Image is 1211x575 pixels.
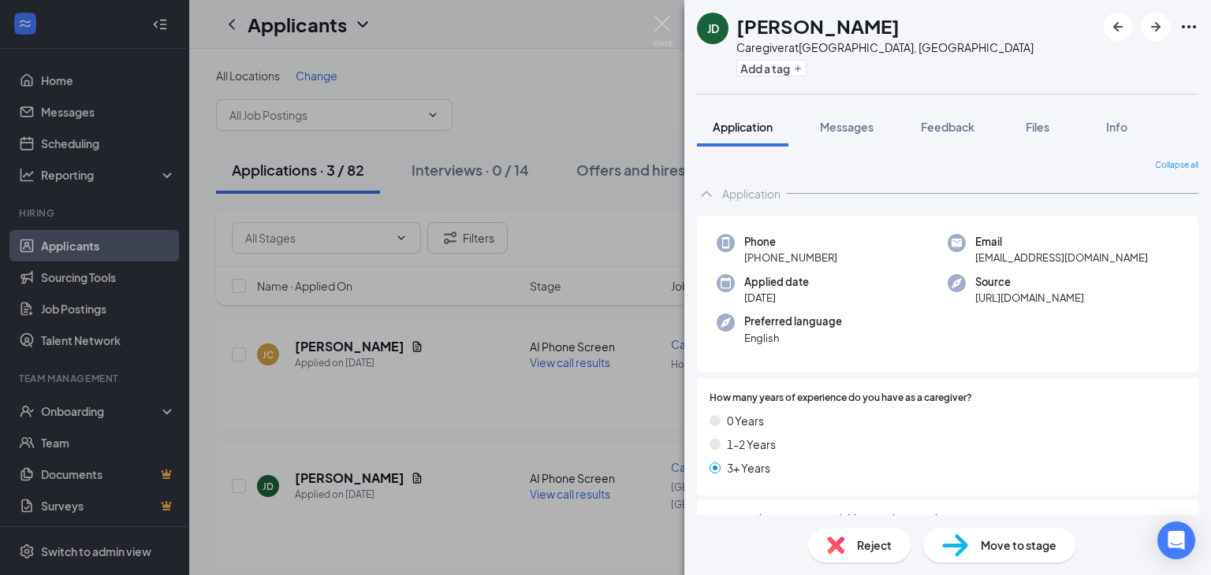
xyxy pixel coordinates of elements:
svg: ArrowLeftNew [1109,17,1127,36]
span: [EMAIL_ADDRESS][DOMAIN_NAME] [975,250,1148,265]
span: 0 Years [727,412,764,429]
span: Collapse all [1155,159,1198,172]
span: Info [1106,120,1127,134]
div: Open Intercom Messenger [1157,521,1195,559]
svg: Plus [793,64,803,73]
span: How many hours are you available to work per week? [710,512,946,527]
span: Applied date [744,274,809,290]
h1: [PERSON_NAME] [736,13,900,39]
span: Source [975,274,1084,290]
span: How many years of experience do you have as a caregiver? [710,391,972,406]
span: 1-2 Years [727,436,776,453]
span: English [744,330,842,346]
button: ArrowRight [1142,13,1170,41]
span: 3+ Years [727,459,770,477]
svg: ArrowRight [1146,17,1165,36]
span: [PHONE_NUMBER] [744,250,837,265]
span: [DATE] [744,290,809,306]
span: Feedback [921,120,974,134]
button: ArrowLeftNew [1104,13,1132,41]
svg: Ellipses [1179,17,1198,36]
span: Email [975,234,1148,250]
span: Preferred language [744,313,842,329]
span: Messages [820,120,874,134]
button: PlusAdd a tag [736,60,807,76]
svg: ChevronUp [697,184,716,203]
span: [URL][DOMAIN_NAME] [975,290,1084,306]
span: Phone [744,234,837,250]
div: Application [722,186,781,202]
span: Move to stage [981,536,1056,554]
div: JD [707,20,719,36]
span: Application [713,120,773,134]
span: Files [1026,120,1049,134]
span: Reject [857,536,892,554]
div: Caregiver at [GEOGRAPHIC_DATA], [GEOGRAPHIC_DATA] [736,39,1034,55]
